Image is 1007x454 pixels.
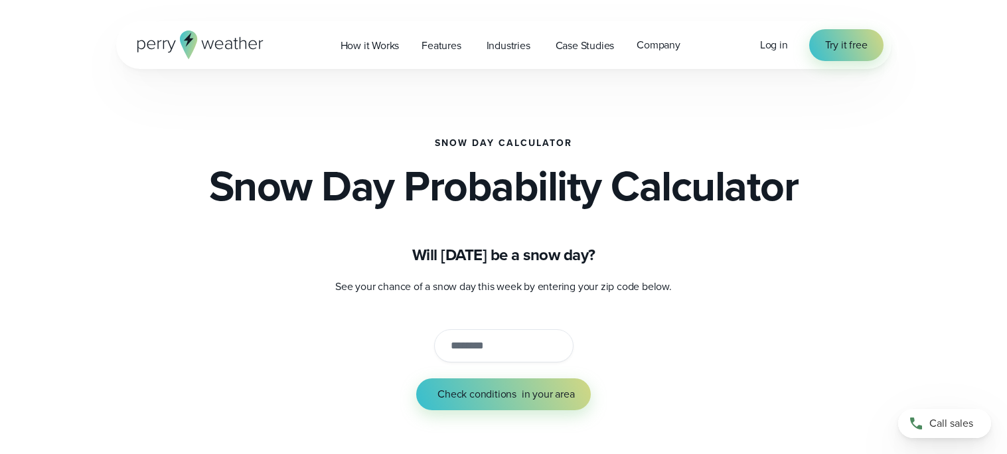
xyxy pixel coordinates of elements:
[183,279,825,295] p: See your chance of a snow day this week by entering your zip code below.
[929,416,973,431] span: Call sales
[183,244,825,265] h1: Will [DATE] be a snow day?
[637,37,680,53] span: Company
[329,32,411,59] a: How it Works
[435,138,572,149] h1: Snow Day Calculator
[809,29,884,61] a: Try it free
[556,38,615,54] span: Case Studies
[544,32,626,59] a: Case Studies
[522,386,575,402] span: in your area
[487,38,530,54] span: Industries
[760,37,788,52] span: Log in
[209,165,799,207] h2: Snow Day Probability Calculator
[416,378,590,410] button: Check conditionsin your area
[825,37,868,53] span: Try it free
[422,38,461,54] span: Features
[437,386,516,402] span: Check conditions
[898,409,991,438] a: Call sales
[760,37,788,53] a: Log in
[341,38,400,54] span: How it Works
